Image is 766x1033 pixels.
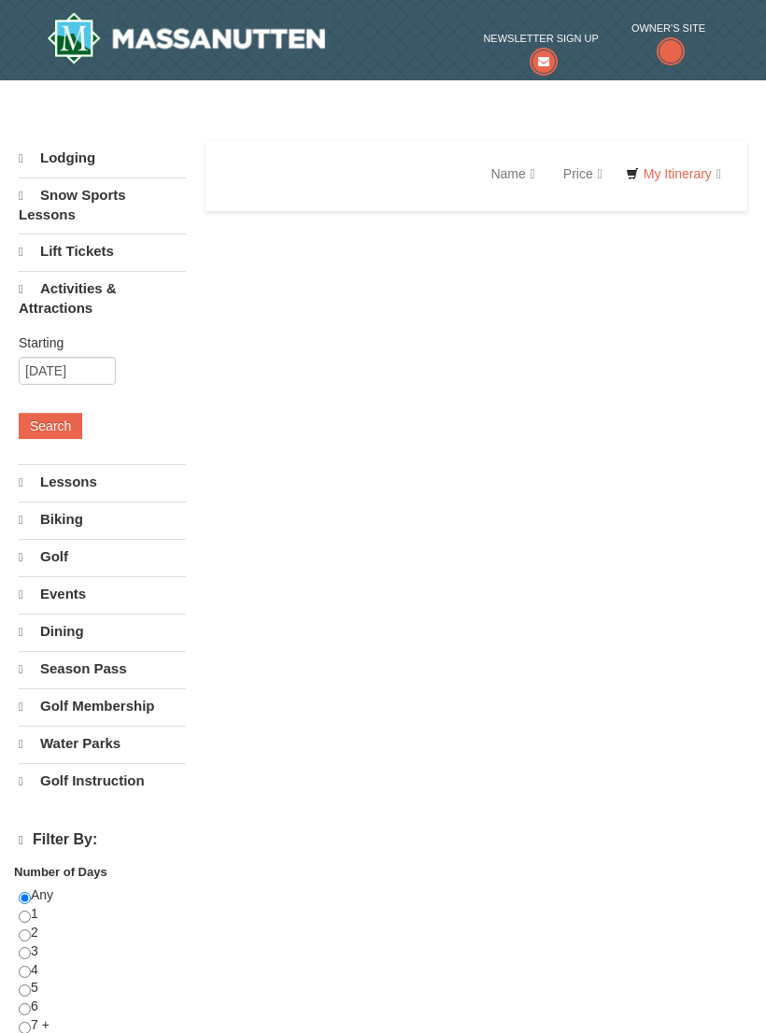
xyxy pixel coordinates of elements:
a: Name [476,155,548,192]
a: Lodging [19,141,186,176]
h4: Filter By: [19,831,186,849]
strong: Number of Days [14,865,107,879]
a: Massanutten Resort [47,12,325,64]
a: Events [19,576,186,612]
a: Water Parks [19,726,186,761]
a: Golf [19,539,186,574]
a: Dining [19,614,186,649]
a: Price [549,155,617,192]
span: Newsletter Sign Up [483,29,598,48]
a: Golf Instruction [19,763,186,799]
span: Owner's Site [631,19,705,37]
a: Biking [19,502,186,537]
a: Activities & Attractions [19,271,186,325]
label: Starting [19,333,172,352]
a: Golf Membership [19,688,186,724]
a: Season Pass [19,651,186,686]
a: Newsletter Sign Up [483,29,598,67]
a: Snow Sports Lessons [19,177,186,232]
a: Owner's Site [631,19,705,67]
a: Lift Tickets [19,233,186,269]
a: Lessons [19,464,186,500]
button: Search [19,413,82,439]
a: My Itinerary [614,160,733,188]
img: Massanutten Resort Logo [47,12,325,64]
